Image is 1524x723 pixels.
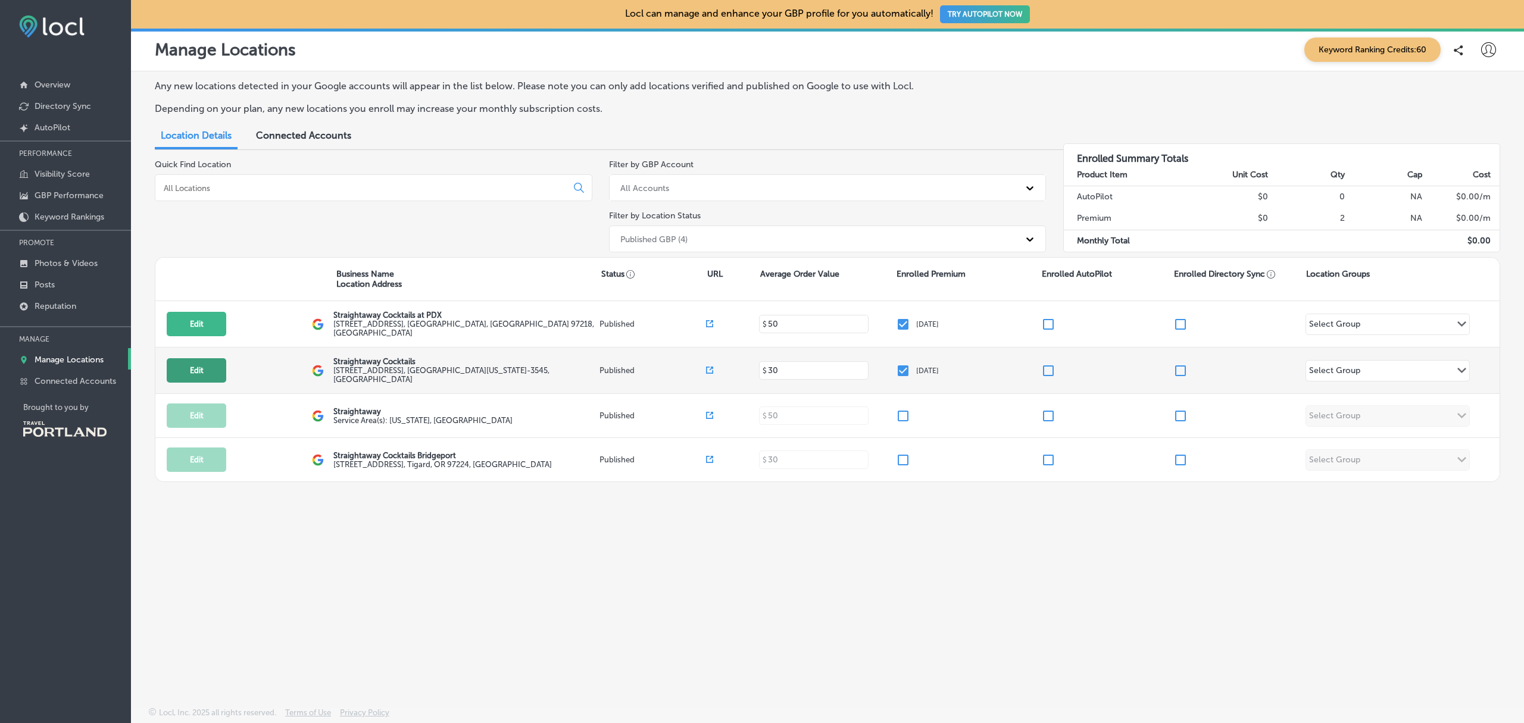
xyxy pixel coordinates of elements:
[340,708,389,723] a: Privacy Policy
[1309,319,1360,333] div: Select Group
[1269,208,1345,230] td: 2
[1064,230,1192,252] td: Monthly Total
[155,159,231,170] label: Quick Find Location
[1423,186,1500,208] td: $ 0.00 /m
[285,708,331,723] a: Terms of Use
[167,403,226,428] button: Edit
[161,130,232,141] span: Location Details
[599,366,706,375] p: Published
[333,451,552,460] p: Straightaway Cocktails Bridgeport
[312,410,324,422] img: logo
[23,403,131,412] p: Brought to you by
[916,320,939,328] p: [DATE]
[35,212,104,222] p: Keyword Rankings
[1304,37,1441,62] span: Keyword Ranking Credits: 60
[35,301,76,311] p: Reputation
[763,320,767,328] p: $
[599,320,706,328] p: Published
[1192,164,1269,186] th: Unit Cost
[333,460,552,469] label: [STREET_ADDRESS] , Tigard, OR 97224, [GEOGRAPHIC_DATA]
[167,312,226,336] button: Edit
[1174,269,1276,279] p: Enrolled Directory Sync
[35,355,104,365] p: Manage Locations
[35,190,104,201] p: GBP Performance
[1423,164,1500,186] th: Cost
[1042,269,1112,279] p: Enrolled AutoPilot
[760,269,839,279] p: Average Order Value
[1423,230,1500,252] td: $ 0.00
[1269,164,1345,186] th: Qty
[1345,208,1422,230] td: NA
[167,447,226,472] button: Edit
[763,367,767,375] p: $
[1077,170,1128,180] strong: Product Item
[916,367,939,375] p: [DATE]
[159,708,276,717] p: Locl, Inc. 2025 all rights reserved.
[599,411,706,420] p: Published
[336,269,402,289] p: Business Name Location Address
[312,318,324,330] img: logo
[1064,144,1500,164] h3: Enrolled Summary Totals
[1306,269,1370,279] p: Location Groups
[256,130,351,141] span: Connected Accounts
[333,407,513,416] p: Straightaway
[609,211,701,221] label: Filter by Location Status
[312,365,324,377] img: logo
[1269,186,1345,208] td: 0
[333,416,513,425] span: Oregon, USA
[609,159,694,170] label: Filter by GBP Account
[155,80,1029,92] p: Any new locations detected in your Google accounts will appear in the list below. Please note you...
[897,269,966,279] p: Enrolled Premium
[333,320,597,337] label: [STREET_ADDRESS] , [GEOGRAPHIC_DATA], [GEOGRAPHIC_DATA] 97218, [GEOGRAPHIC_DATA]
[1192,208,1269,230] td: $0
[35,376,116,386] p: Connected Accounts
[1345,164,1422,186] th: Cap
[1064,186,1192,208] td: AutoPilot
[23,421,107,437] img: Travel Portland
[599,455,706,464] p: Published
[35,258,98,268] p: Photos & Videos
[1345,186,1422,208] td: NA
[35,123,70,133] p: AutoPilot
[333,357,597,366] p: Straightaway Cocktails
[35,169,90,179] p: Visibility Score
[312,454,324,466] img: logo
[620,183,669,193] div: All Accounts
[333,311,597,320] p: Straightaway Cocktails at PDX
[35,101,91,111] p: Directory Sync
[35,280,55,290] p: Posts
[601,269,707,279] p: Status
[35,80,70,90] p: Overview
[1064,208,1192,230] td: Premium
[19,15,85,37] img: fda3e92497d09a02dc62c9cd864e3231.png
[163,183,564,193] input: All Locations
[155,40,296,60] p: Manage Locations
[707,269,723,279] p: URL
[940,5,1030,23] button: TRY AUTOPILOT NOW
[333,366,597,384] label: [STREET_ADDRESS] , [GEOGRAPHIC_DATA][US_STATE]-3545, [GEOGRAPHIC_DATA]
[167,358,226,383] button: Edit
[1423,208,1500,230] td: $ 0.00 /m
[1192,186,1269,208] td: $0
[620,234,688,244] div: Published GBP (4)
[1309,365,1360,379] div: Select Group
[155,103,1029,114] p: Depending on your plan, any new locations you enroll may increase your monthly subscription costs.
